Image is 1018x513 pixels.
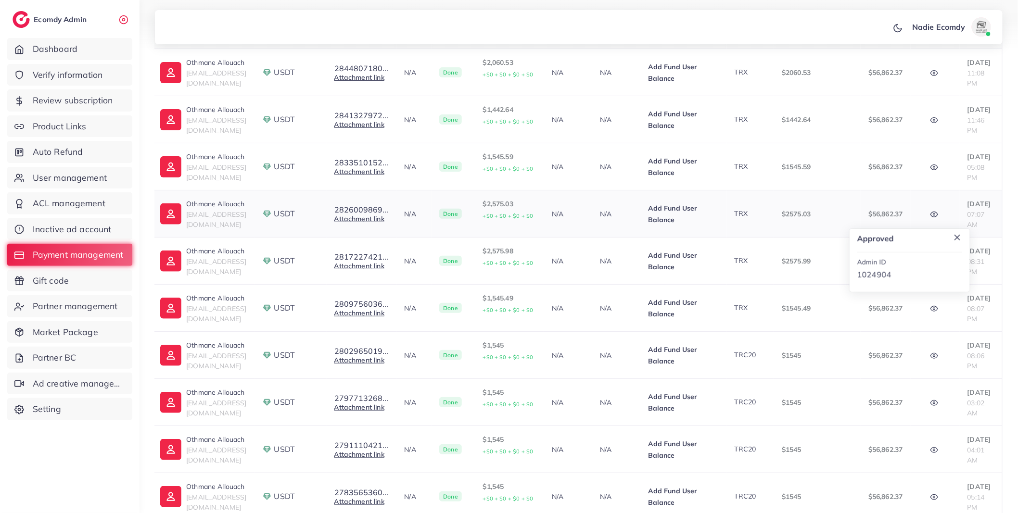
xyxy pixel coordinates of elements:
a: Attachment link [334,214,384,223]
span: USDT [274,114,295,125]
span: USDT [274,302,295,313]
a: ACL management [7,192,132,214]
p: Add Fund User Balance [648,344,719,367]
p: N/A [600,491,633,502]
p: N/A [405,397,424,408]
span: Partner BC [33,351,76,364]
img: payment [262,256,272,266]
p: Add Fund User Balance [648,438,719,461]
p: $2,060.53 [483,57,536,80]
a: Ad creative management [7,373,132,395]
p: N/A [405,67,424,78]
button: 2826009869... [334,205,389,214]
span: 08:31 PM [967,257,985,275]
small: +$0 + $0 + $0 + $0 [483,307,534,313]
a: Dashboard [7,38,132,60]
p: $2575.03 [782,208,853,220]
p: [DATE] [967,57,994,68]
p: N/A [405,491,424,502]
p: [DATE] [967,339,994,351]
span: Done [439,114,462,125]
p: Add Fund User Balance [648,202,719,225]
span: Done [439,491,462,502]
a: Attachment link [334,450,384,459]
a: User management [7,167,132,189]
p: [DATE] [967,434,994,445]
p: N/A [405,114,424,125]
span: Done [439,256,462,266]
span: USDT [274,397,295,408]
img: ic-user-info.36bf1079.svg [160,486,181,507]
p: N/A [552,208,585,220]
button: 2809756036... [334,300,389,308]
span: Partner management [33,300,118,313]
small: +$0 + $0 + $0 + $0 [483,354,534,361]
a: logoEcomdy Admin [13,11,89,28]
p: N/A [600,208,633,220]
div: TRX [735,67,766,77]
small: +$0 + $0 + $0 + $0 [483,401,534,408]
p: Add Fund User Balance [648,391,719,414]
p: $56,862.37 [868,67,903,78]
span: Done [439,444,462,455]
img: ic-user-info.36bf1079.svg [160,203,181,225]
p: N/A [600,255,633,267]
span: 05:14 PM [967,493,985,511]
span: 07:07 AM [967,210,985,228]
p: Othmane Allouach [186,198,246,210]
a: Inactive ad account [7,218,132,240]
img: ic-user-info.36bf1079.svg [160,62,181,83]
img: logo [13,11,30,28]
span: USDT [274,491,295,502]
span: USDT [274,255,295,266]
p: Nadie Ecomdy [912,21,966,33]
img: ic-user-info.36bf1079.svg [160,392,181,413]
span: Product Links [33,120,87,133]
p: [DATE] [967,104,994,115]
span: Inactive ad account [33,223,112,236]
p: $56,862.37 [868,302,903,314]
p: $2,575.98 [483,245,536,269]
span: Auto Refund [33,146,83,158]
a: Attachment link [334,167,384,176]
p: Othmane Allouach [186,245,246,257]
p: Othmane Allouach [186,481,246,492]
div: TRC20 [735,444,766,454]
p: [DATE] [967,481,994,492]
a: Setting [7,398,132,420]
span: 08:06 PM [967,351,985,370]
span: Done [439,209,462,219]
p: N/A [552,255,585,267]
span: 11:46 PM [967,116,985,134]
img: payment [262,492,272,501]
a: Product Links [7,115,132,138]
p: $1,545 [483,339,536,363]
p: N/A [405,302,424,314]
small: +$0 + $0 + $0 + $0 [483,165,534,172]
p: $1545.49 [782,302,853,314]
a: Attachment link [334,403,384,412]
small: +$0 + $0 + $0 + $0 [483,71,534,78]
button: 2817227421... [334,252,389,261]
span: [EMAIL_ADDRESS][DOMAIN_NAME] [186,210,246,228]
p: N/A [405,208,424,220]
button: 2791110421... [334,441,389,450]
p: Othmane Allouach [186,387,246,398]
p: N/A [552,444,585,455]
a: Gift code [7,270,132,292]
p: 1024904 [857,269,962,281]
p: $56,862.37 [868,444,903,455]
p: $1545 [782,444,853,455]
img: ic-user-info.36bf1079.svg [160,345,181,366]
a: Attachment link [334,120,384,129]
p: $1545 [782,397,853,408]
span: Done [439,162,462,172]
p: N/A [552,67,585,78]
span: Setting [33,403,61,415]
span: [EMAIL_ADDRESS][DOMAIN_NAME] [186,493,246,511]
p: [DATE] [967,387,994,398]
p: $56,862.37 [868,161,903,173]
span: [EMAIL_ADDRESS][DOMAIN_NAME] [186,116,246,134]
a: Verify information [7,64,132,86]
p: N/A [600,114,633,125]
